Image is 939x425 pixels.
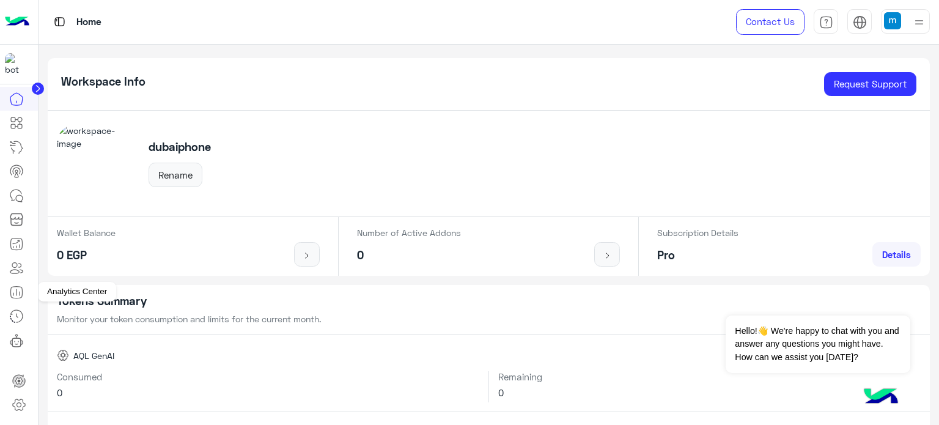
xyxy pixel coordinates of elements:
[357,226,461,239] p: Number of Active Addons
[600,251,615,261] img: icon
[498,387,921,398] h6: 0
[872,242,921,267] a: Details
[5,53,27,75] img: 1403182699927242
[57,349,69,361] img: AQL GenAI
[52,14,67,29] img: tab
[657,248,738,262] h5: Pro
[824,72,916,97] a: Request Support
[57,226,116,239] p: Wallet Balance
[61,75,145,89] h5: Workspace Info
[57,248,116,262] h5: 0 EGP
[884,12,901,29] img: userImage
[57,124,135,202] img: workspace-image
[736,9,805,35] a: Contact Us
[657,226,738,239] p: Subscription Details
[57,312,921,325] p: Monitor your token consumption and limits for the current month.
[726,316,910,373] span: Hello!👋 We're happy to chat with you and answer any questions you might have. How can we assist y...
[853,15,867,29] img: tab
[814,9,838,35] a: tab
[38,282,116,301] div: Analytics Center
[882,249,911,260] span: Details
[860,376,902,419] img: hulul-logo.png
[149,163,202,187] button: Rename
[149,140,211,154] h5: dubaiphone
[300,251,315,261] img: icon
[57,371,480,382] h6: Consumed
[819,15,833,29] img: tab
[5,9,29,35] img: Logo
[76,14,101,31] p: Home
[357,248,461,262] h5: 0
[73,349,114,362] span: AQL GenAI
[57,294,921,308] h5: Tokens Summary
[57,387,480,398] h6: 0
[911,15,927,30] img: profile
[498,371,921,382] h6: Remaining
